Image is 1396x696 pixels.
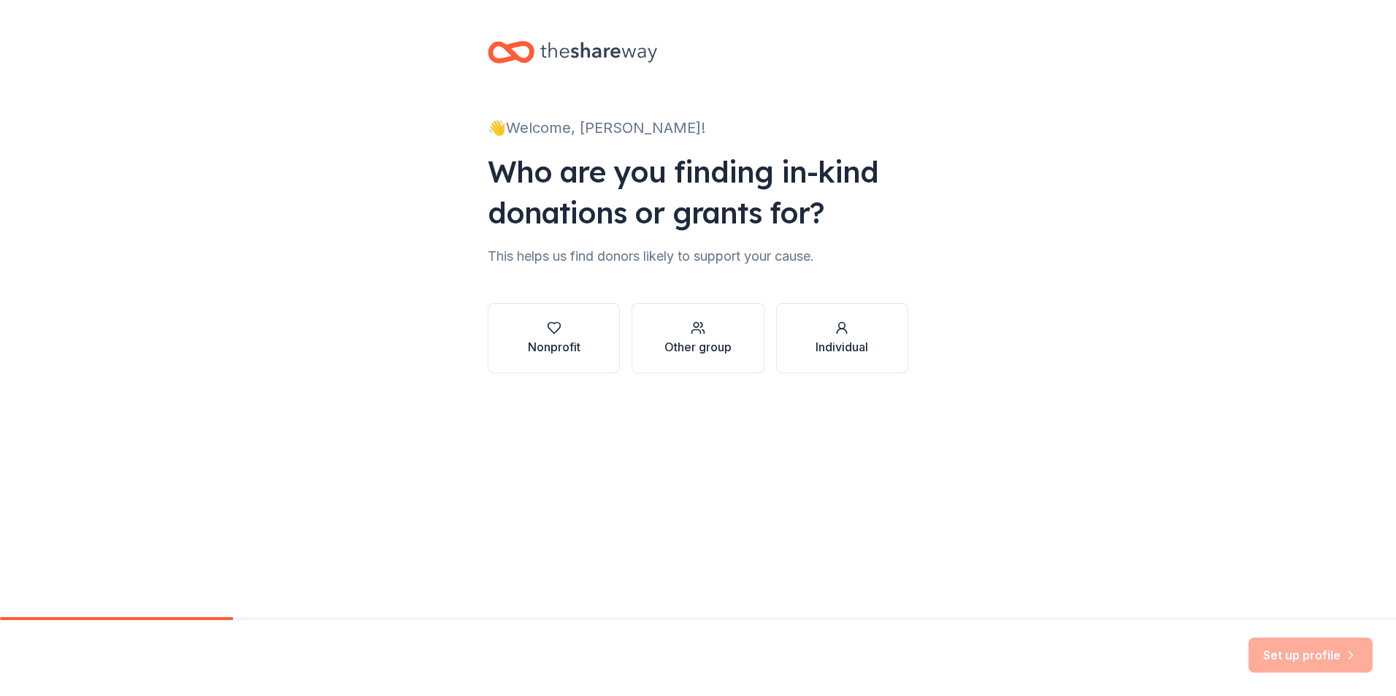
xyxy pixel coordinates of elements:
[816,338,868,356] div: Individual
[776,303,908,373] button: Individual
[488,303,620,373] button: Nonprofit
[664,338,732,356] div: Other group
[488,151,908,233] div: Who are you finding in-kind donations or grants for?
[632,303,764,373] button: Other group
[488,245,908,268] div: This helps us find donors likely to support your cause.
[488,116,908,139] div: 👋 Welcome, [PERSON_NAME]!
[528,338,580,356] div: Nonprofit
